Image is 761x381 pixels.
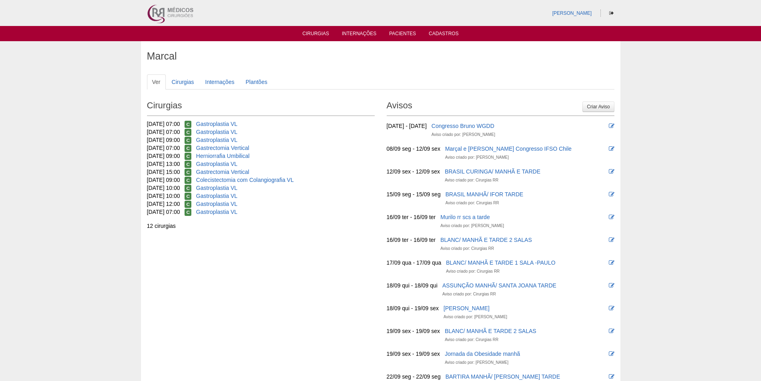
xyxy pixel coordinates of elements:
[196,169,249,175] a: Gastrectomia Vertical
[609,169,614,174] i: Editar
[196,121,238,127] a: Gastroplastia VL
[147,193,180,199] span: [DATE] 10:00
[442,282,556,289] a: ASSUNÇÃO MANHÃ/ SANTA JOANA TARDE
[185,201,191,208] span: Confirmada
[442,290,496,298] div: Aviso criado por: Cirurgias RR
[185,121,191,128] span: Confirmada
[446,267,500,275] div: Aviso criado por: Cirurgias RR
[387,281,438,289] div: 18/09 qui - 18/09 qui
[445,328,536,334] a: BLANC/ MANHÃ E TARDE 2 SALAS
[387,259,441,267] div: 17/09 qua - 17/09 qua
[196,193,238,199] a: Gastroplastia VL
[446,259,556,266] a: BLANC/ MANHÃ E TARDE 1 SALA -PAULO
[147,185,180,191] span: [DATE] 10:00
[609,328,614,334] i: Editar
[147,98,375,116] h2: Cirurgias
[387,145,441,153] div: 08/09 seg - 12/09 sex
[440,245,494,253] div: Aviso criado por: Cirurgias RR
[387,122,427,130] div: [DATE] - [DATE]
[440,214,490,220] a: Murilo rr scs a tarde
[445,191,523,197] a: BRASIL MANHÃ/ IFOR TARDE
[609,214,614,220] i: Editar
[387,304,439,312] div: 18/09 qui - 19/09 sex
[342,31,377,39] a: Internações
[609,351,614,357] i: Editar
[196,201,238,207] a: Gastroplastia VL
[147,51,614,61] h1: Marcal
[609,191,614,197] i: Editar
[147,201,180,207] span: [DATE] 12:00
[609,283,614,288] i: Editar
[196,209,238,215] a: Gastroplastia VL
[443,313,507,321] div: Aviso criado por: [PERSON_NAME]
[240,74,272,90] a: Plantões
[387,213,436,221] div: 16/09 ter - 16/09 ter
[185,129,191,136] span: Confirmada
[167,74,199,90] a: Cirurgias
[445,199,499,207] div: Aviso criado por: Cirurgias RR
[185,193,191,200] span: Confirmada
[609,305,614,311] i: Editar
[185,169,191,176] span: Confirmada
[196,177,294,183] a: Colecistectomia com Colangiografia VL
[147,153,180,159] span: [DATE] 09:00
[185,161,191,168] span: Confirmada
[147,137,180,143] span: [DATE] 09:00
[609,260,614,265] i: Editar
[387,373,441,381] div: 22/09 seg - 22/09 seg
[609,146,614,152] i: Editar
[582,102,614,112] a: Criar Aviso
[445,351,520,357] a: Jornada da Obesidade manhã
[387,190,441,198] div: 15/09 seg - 15/09 seg
[196,137,238,143] a: Gastroplastia VL
[196,161,238,167] a: Gastroplastia VL
[443,305,489,311] a: [PERSON_NAME]
[185,177,191,184] span: Confirmada
[196,153,250,159] a: Herniorrafia Umbilical
[440,222,504,230] div: Aviso criado por: [PERSON_NAME]
[200,74,240,90] a: Internações
[445,336,498,344] div: Aviso criado por: Cirurgias RR
[185,145,191,152] span: Confirmada
[387,350,440,358] div: 19/09 sex - 19/09 sex
[302,31,329,39] a: Cirurgias
[387,168,440,176] div: 12/09 sex - 12/09 sex
[147,145,180,151] span: [DATE] 07:00
[445,373,560,380] a: BARTIRA MANHÃ/ [PERSON_NAME] TARDE
[431,131,495,139] div: Aviso criado por: [PERSON_NAME]
[445,154,509,162] div: Aviso criado por: [PERSON_NAME]
[609,123,614,129] i: Editar
[445,168,540,175] a: BRASIL CURINGA/ MANHÃ E TARDE
[389,31,416,39] a: Pacientes
[185,185,191,192] span: Confirmada
[445,146,572,152] a: Marçal e [PERSON_NAME] Congresso IFSO Chile
[609,11,614,16] i: Sair
[552,10,592,16] a: [PERSON_NAME]
[431,123,494,129] a: Congresso Bruno WGDD
[429,31,459,39] a: Cadastros
[196,145,249,151] a: Gastrectomia Vertical
[387,98,614,116] h2: Avisos
[185,209,191,216] span: Confirmada
[387,327,440,335] div: 19/09 sex - 19/09 sex
[147,169,180,175] span: [DATE] 15:00
[147,129,180,135] span: [DATE] 07:00
[147,74,166,90] a: Ver
[147,209,180,215] span: [DATE] 07:00
[185,153,191,160] span: Confirmada
[147,161,180,167] span: [DATE] 13:00
[185,137,191,144] span: Confirmada
[440,237,532,243] a: BLANC/ MANHÃ E TARDE 2 SALAS
[387,236,436,244] div: 16/09 ter - 16/09 ter
[609,374,614,379] i: Editar
[445,359,508,367] div: Aviso criado por: [PERSON_NAME]
[445,176,498,184] div: Aviso criado por: Cirurgias RR
[147,177,180,183] span: [DATE] 09:00
[147,121,180,127] span: [DATE] 07:00
[196,185,238,191] a: Gastroplastia VL
[196,129,238,135] a: Gastroplastia VL
[147,222,375,230] div: 12 cirurgias
[609,237,614,243] i: Editar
